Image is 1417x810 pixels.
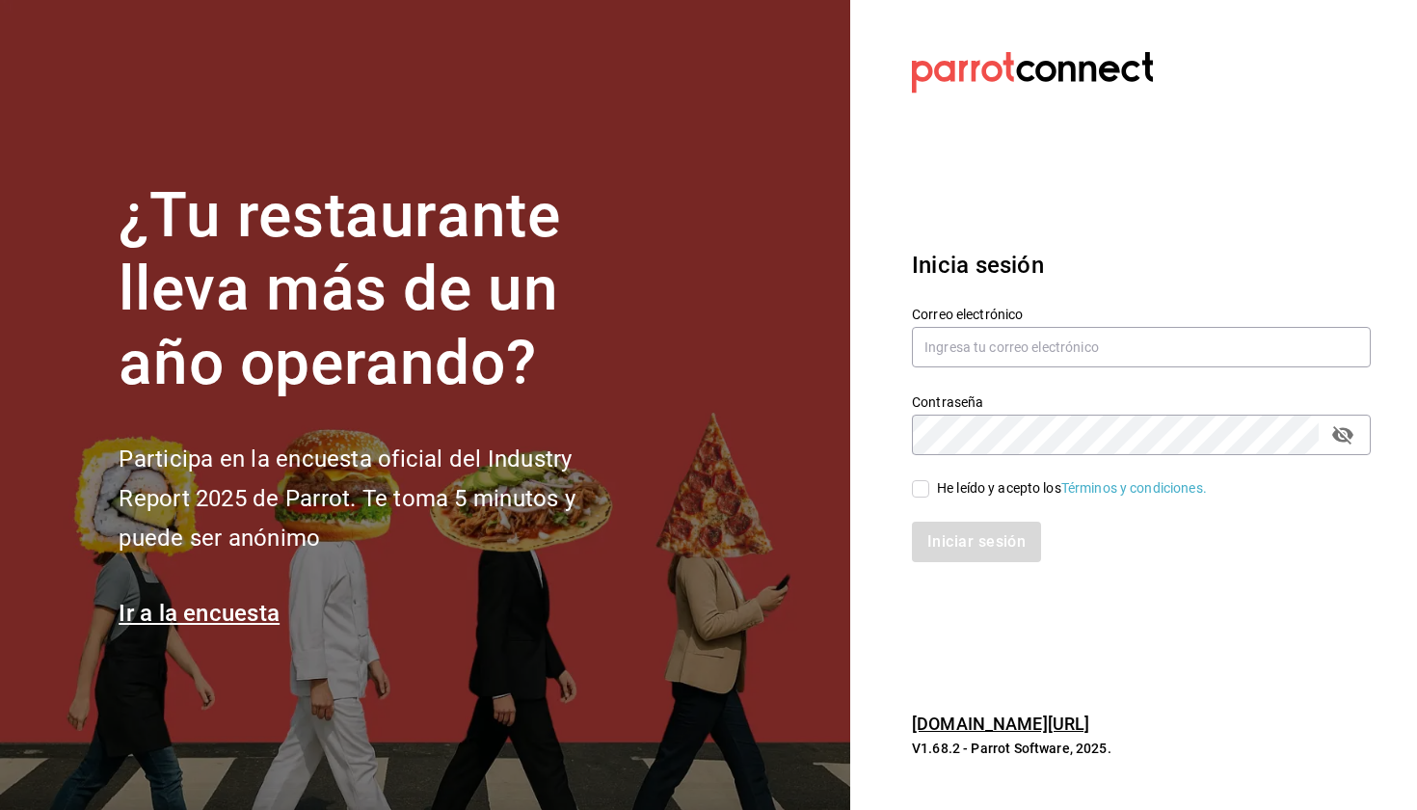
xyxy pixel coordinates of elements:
input: Ingresa tu correo electrónico [912,327,1371,367]
a: Términos y condiciones. [1061,480,1207,496]
a: Ir a la encuesta [119,600,280,627]
button: passwordField [1326,418,1359,451]
div: He leído y acepto los [937,478,1207,499]
h2: Participa en la encuesta oficial del Industry Report 2025 de Parrot. Te toma 5 minutos y puede se... [119,440,639,557]
h3: Inicia sesión [912,248,1371,283]
label: Correo electrónico [912,307,1371,320]
a: [DOMAIN_NAME][URL] [912,714,1089,734]
p: V1.68.2 - Parrot Software, 2025. [912,739,1371,758]
label: Contraseña [912,394,1371,408]
h1: ¿Tu restaurante lleva más de un año operando? [119,179,639,401]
